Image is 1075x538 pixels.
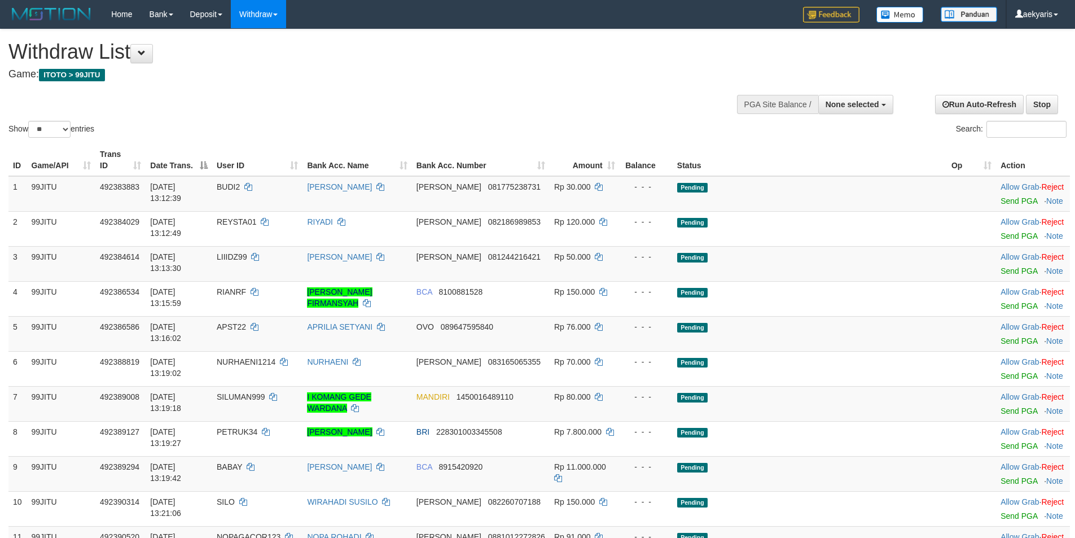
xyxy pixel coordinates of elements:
td: · [996,351,1070,386]
a: RIYADI [307,217,333,226]
span: Pending [677,323,708,333]
a: Note [1046,266,1063,275]
span: · [1001,462,1041,471]
td: 99JITU [27,456,96,491]
img: Button%20Memo.svg [876,7,924,23]
a: Reject [1042,252,1064,261]
th: Date Trans.: activate to sort column descending [146,144,212,176]
span: Copy 081244216421 to clipboard [488,252,541,261]
td: · [996,211,1070,246]
span: BABAY [217,462,242,471]
th: Trans ID: activate to sort column ascending [95,144,146,176]
span: MANDIRI [416,392,450,401]
a: Note [1046,441,1063,450]
span: · [1001,392,1041,401]
td: · [996,316,1070,351]
td: 8 [8,421,27,456]
span: [DATE] 13:19:42 [150,462,181,483]
a: Reject [1042,497,1064,506]
a: Send PGA [1001,266,1037,275]
span: Copy 089647595840 to clipboard [441,322,493,331]
a: Send PGA [1001,336,1037,345]
td: 99JITU [27,246,96,281]
h1: Withdraw List [8,41,705,63]
div: - - - [624,391,668,403]
a: APRILIA SETYANI [307,322,372,331]
span: Pending [677,218,708,228]
a: Allow Grab [1001,322,1039,331]
div: - - - [624,461,668,473]
a: Send PGA [1001,371,1037,380]
span: [PERSON_NAME] [416,217,481,226]
th: Bank Acc. Number: activate to sort column ascending [412,144,550,176]
span: [DATE] 13:19:02 [150,357,181,378]
span: [PERSON_NAME] [416,182,481,191]
a: Reject [1042,217,1064,226]
span: [DATE] 13:21:06 [150,497,181,518]
td: 99JITU [27,281,96,316]
span: [DATE] 13:19:27 [150,427,181,448]
a: Send PGA [1001,441,1037,450]
span: Copy 083165065355 to clipboard [488,357,541,366]
a: Note [1046,301,1063,310]
td: 10 [8,491,27,526]
div: - - - [624,496,668,508]
td: 1 [8,176,27,212]
span: · [1001,252,1041,261]
span: [DATE] 13:16:02 [150,322,181,343]
a: Allow Grab [1001,497,1039,506]
th: Game/API: activate to sort column ascending [27,144,96,176]
a: Reject [1042,392,1064,401]
a: WIRAHADI SUSILO [307,497,378,506]
td: · [996,456,1070,491]
span: Rp 50.000 [554,252,591,261]
a: Allow Grab [1001,357,1039,366]
td: · [996,491,1070,526]
span: Copy 082260707188 to clipboard [488,497,541,506]
span: [DATE] 13:12:39 [150,182,181,203]
td: 99JITU [27,491,96,526]
button: None selected [818,95,893,114]
a: [PERSON_NAME] [307,182,372,191]
td: · [996,246,1070,281]
a: Reject [1042,357,1064,366]
span: [PERSON_NAME] [416,497,481,506]
span: Pending [677,183,708,193]
a: Allow Grab [1001,287,1039,296]
td: 99JITU [27,421,96,456]
a: Reject [1042,427,1064,436]
span: ITOTO > 99JITU [39,69,105,81]
th: Amount: activate to sort column ascending [550,144,620,176]
span: SILO [217,497,235,506]
span: Rp 80.000 [554,392,591,401]
span: Rp 11.000.000 [554,462,606,471]
a: [PERSON_NAME] [307,462,372,471]
span: Copy 228301003345508 to clipboard [436,427,502,436]
a: Send PGA [1001,511,1037,520]
a: Allow Grab [1001,427,1039,436]
a: Allow Grab [1001,252,1039,261]
a: NURHAENI [307,357,348,366]
span: Copy 8100881528 to clipboard [439,287,483,296]
th: User ID: activate to sort column ascending [212,144,302,176]
span: Pending [677,498,708,508]
a: [PERSON_NAME] [307,427,372,436]
a: Note [1046,406,1063,415]
a: Note [1046,336,1063,345]
img: panduan.png [941,7,997,22]
td: 9 [8,456,27,491]
td: 4 [8,281,27,316]
span: 492389127 [100,427,139,436]
a: Reject [1042,182,1064,191]
a: Allow Grab [1001,462,1039,471]
span: Copy 8915420920 to clipboard [439,462,483,471]
td: 6 [8,351,27,386]
a: Allow Grab [1001,392,1039,401]
span: Rp 150.000 [554,287,595,296]
td: 99JITU [27,211,96,246]
span: BRI [416,427,429,436]
span: 492386586 [100,322,139,331]
span: BCA [416,462,432,471]
span: REYSTA01 [217,217,257,226]
span: Rp 120.000 [554,217,595,226]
